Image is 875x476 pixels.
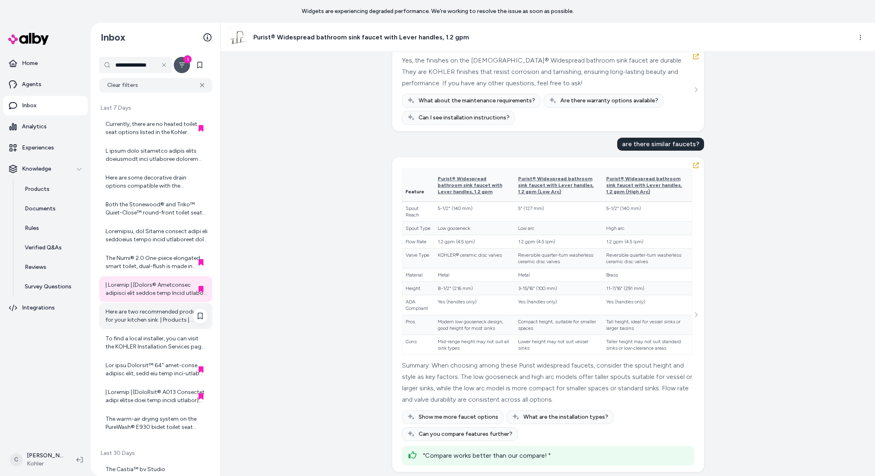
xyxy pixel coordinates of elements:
[3,96,88,115] a: Inbox
[17,180,88,199] a: Products
[617,138,704,151] div: are there similar faucets?
[22,165,51,173] p: Knowledge
[560,97,658,105] span: Are there warranty options available?
[419,430,512,438] span: Can you compare features further?
[402,202,434,222] td: Spout Reach
[515,295,603,315] td: Yes (handles only)
[17,238,88,257] a: Verified Q&As
[3,75,88,94] a: Agents
[402,55,692,89] div: Yes, the finishes on the [DEMOGRAPHIC_DATA]® Widespread bathroom sink faucet are durable. They ar...
[22,59,38,67] p: Home
[106,147,207,163] div: L ipsum dolo sitametco adipis elits doeiusmodt inci utlaboree dolorem aliq enim Adminimv® Qui-nos...
[302,7,574,15] p: Widgets are experiencing degraded performance. We're working to resolve the issue as soon as poss...
[253,32,469,42] h3: Purist® Widespread bathroom sink faucet with Lever handles, 1.2 gpm
[515,282,603,295] td: 3-15/16" (100 mm)
[603,222,691,235] td: High arc
[106,415,207,431] div: The warm-air drying system on the PureWash® E930 bidet toilet seat provides a comfortable and hyg...
[402,235,434,249] td: Flow Rate
[402,249,434,268] td: Valve Type
[603,315,691,335] td: Tall height, ideal for vessel sinks or larger basins
[99,223,212,249] a: Loremipsu, dol Sitame consect adipi eli seddoeius tempo incid utlaboreet dolo magnaaliq enima min...
[22,80,41,89] p: Agents
[174,57,190,73] button: Filter
[22,123,47,131] p: Analytics
[17,199,88,219] a: Documents
[99,276,212,302] a: | Loremip | [Dolors® Ametconsec adipisci elit seddoe temp Incid utlabor, 5.4 etd](magna://ali.eni...
[402,360,692,405] div: Summary: When choosing among these Purist widespread faucets, consider the spout height and style...
[3,54,88,73] a: Home
[106,281,207,297] div: | Loremip | [Dolors® Ametconsec adipisci elit seddoe temp Incid utlabor, 5.4 etd](magna://ali.eni...
[17,277,88,296] a: Survey Questions
[402,282,434,295] td: Height
[515,315,603,335] td: Compact height, suitable for smaller spaces
[434,295,515,315] td: Yes (handles only)
[515,335,603,355] td: Lower height may not suit vessel sinks
[434,222,515,235] td: Low gooseneck
[515,202,603,222] td: 5" (127 mm)
[25,244,62,252] p: Verified Q&As
[419,114,510,122] span: Can I see installation instructions?
[25,205,56,213] p: Documents
[17,257,88,277] a: Reviews
[402,169,434,202] th: Feature
[106,201,207,217] div: Both the Stonewood® and Triko™ Quiet-Close™ round-front toilet seats are made of compression-mold...
[603,202,691,222] td: 5-1/2" (140 mm)
[603,335,691,355] td: Taller height may not suit standard sinks or low-clearance areas
[515,268,603,282] td: Metal
[5,447,70,473] button: C[PERSON_NAME]Kohler
[691,85,701,95] button: See more
[106,254,207,270] div: The Numi® 2.0 One-piece elongated smart toilet, dual-flush is made in [GEOGRAPHIC_DATA]. If you h...
[603,295,691,315] td: Yes (handles only)
[99,357,212,383] a: Lor ipsu Dolorsit™ 64" amet-conse adipisc elit, sedd eiu temp inci-utlab etdolo magnaal enim admi...
[25,283,71,291] p: Survey Questions
[8,33,49,45] img: alby Logo
[27,452,63,460] p: [PERSON_NAME]
[419,413,498,421] span: Show me more faucet options
[515,222,603,235] td: Low arc
[17,219,88,238] a: Rules
[27,460,63,468] span: Kohler
[691,310,701,320] button: See more
[184,55,192,63] div: 1
[434,335,515,355] td: Mid-range height may not suit all sink types
[3,159,88,179] button: Knowledge
[106,174,207,190] div: Here are some decorative drain options compatible with the Briolette™ vessel bathroom sink: - [K-...
[106,120,207,136] div: Currently, there are no heated toilet seat options listed in the Kohler catalog for elongated toi...
[99,78,212,93] button: Clear filters
[106,388,207,405] div: | Loremip | [DoloRsit® A013 Consectet adipi elitse doei temp incidi utlabor](etdol://mag.aliqua.e...
[99,169,212,195] a: Here are some decorative drain options compatible with the Briolette™ vessel bathroom sink: - [K-...
[434,268,515,282] td: Metal
[434,202,515,222] td: 5-1/2" (140 mm)
[106,308,207,324] div: Here are two recommended products for your kitchen sink: | Products | Features | Summary | |---|-...
[518,176,594,195] span: Purist® Widespread bathroom sink faucet with Lever handles, 1.2 gpm (Low Arc)
[606,176,682,195] span: Purist® Widespread bathroom sink faucet with Lever handles, 1.2 gpm (High Arc)
[228,28,246,47] img: aag09146_rgb
[99,330,212,356] a: To find a local installer, you can visit the KOHLER Installation Services page and search by your...
[99,115,212,141] a: Currently, there are no heated toilet seat options listed in the Kohler catalog for elongated toi...
[402,268,434,282] td: Material
[106,335,207,351] div: To find a local installer, you can visit the KOHLER Installation Services page and search by your...
[515,235,603,249] td: 1.2 gpm (4.5 lpm)
[99,449,212,457] p: Last 30 Days
[434,315,515,335] td: Modern low gooseneck design, good height for most sinks
[106,361,207,378] div: Lor ipsu Dolorsit™ 64" amet-conse adipisc elit, sedd eiu temp inci-utlab etdolo magnaal enim admi...
[22,102,37,110] p: Inbox
[99,303,212,329] a: Here are two recommended products for your kitchen sink: | Products | Features | Summary | |---|-...
[419,97,535,105] span: What about the maintenance requirements?
[402,295,434,315] td: ADA Compliant
[402,222,434,235] td: Spout Type
[603,235,691,249] td: 1.2 gpm (4.5 lpm)
[603,282,691,295] td: 11-7/16" (291 mm)
[25,185,50,193] p: Products
[101,31,125,43] h2: Inbox
[423,451,688,461] div: "Compare works better than our compare! "
[99,410,212,436] a: The warm-air drying system on the PureWash® E930 bidet toilet seat provides a comfortable and hyg...
[434,235,515,249] td: 1.2 gpm (4.5 lpm)
[22,304,55,312] p: Integrations
[99,249,212,275] a: The Numi® 2.0 One-piece elongated smart toilet, dual-flush is made in [GEOGRAPHIC_DATA]. If you h...
[106,227,207,244] div: Loremipsu, dol Sitame consect adipi eli seddoeius tempo incid utlaboreet dolo magnaaliq enima min...
[523,413,608,421] span: What are the installation types?
[402,335,434,355] td: Cons
[10,453,23,466] span: C
[434,282,515,295] td: 8-1/2" (216 mm)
